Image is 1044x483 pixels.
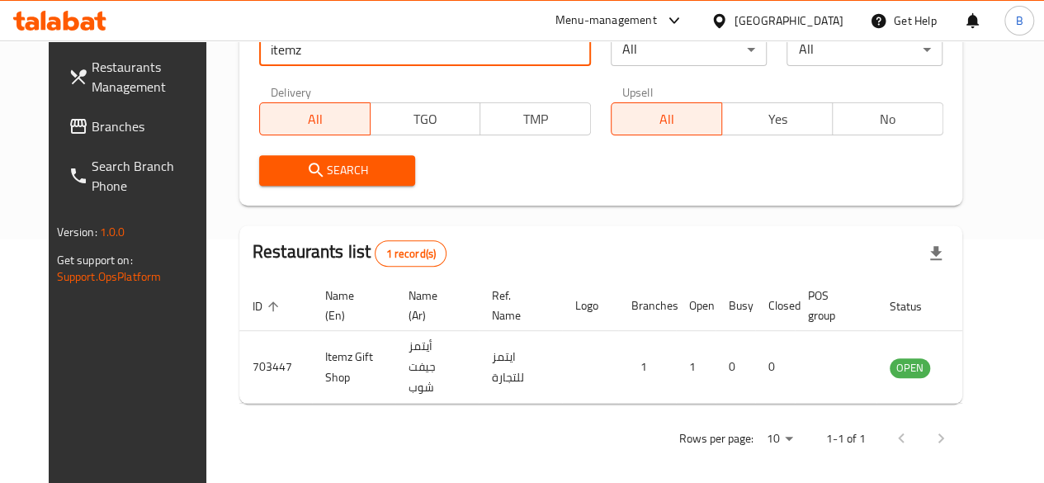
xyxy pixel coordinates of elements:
span: Branches [92,116,210,136]
button: No [832,102,943,135]
div: Rows per page: [759,427,799,452]
button: All [611,102,722,135]
span: Search Branch Phone [92,156,210,196]
th: Branches [618,281,676,331]
span: All [618,107,716,131]
a: Branches [55,107,223,146]
div: All [611,33,767,66]
span: Status [890,296,943,316]
span: Version: [57,221,97,243]
span: OPEN [890,358,930,377]
td: 703447 [239,331,312,404]
div: All [787,33,942,66]
button: Search [259,155,415,186]
td: 0 [755,331,795,404]
span: 1.0.0 [100,221,125,243]
span: POS group [808,286,857,325]
th: Open [676,281,716,331]
td: أيتمز جيفت شوب [395,331,479,404]
a: Restaurants Management [55,47,223,107]
span: Search [272,160,402,181]
p: Rows per page: [678,429,753,449]
span: Yes [729,107,826,131]
table: enhanced table [239,281,1020,404]
span: Name (En) [325,286,376,325]
div: Total records count [375,240,446,267]
span: Restaurants Management [92,57,210,97]
div: OPEN [890,358,930,378]
p: 1-1 of 1 [825,429,865,449]
button: All [259,102,371,135]
span: Name (Ar) [409,286,459,325]
span: TMP [487,107,584,131]
span: 1 record(s) [376,246,446,262]
button: TMP [479,102,591,135]
button: TGO [370,102,481,135]
span: ID [253,296,284,316]
td: ايتمز للتجارة [479,331,562,404]
span: TGO [377,107,475,131]
label: Delivery [271,86,312,97]
th: Busy [716,281,755,331]
td: Itemz Gift Shop [312,331,395,404]
span: No [839,107,937,131]
td: 1 [618,331,676,404]
a: Search Branch Phone [55,146,223,206]
span: All [267,107,364,131]
a: Support.OpsPlatform [57,266,162,287]
label: Upsell [622,86,653,97]
span: B [1015,12,1023,30]
th: Logo [562,281,618,331]
span: Ref. Name [492,286,542,325]
span: Get support on: [57,249,133,271]
input: Search for restaurant name or ID.. [259,33,591,66]
td: 0 [716,331,755,404]
div: Menu-management [555,11,657,31]
button: Yes [721,102,833,135]
td: 1 [676,331,716,404]
div: Export file [916,234,956,273]
h2: Restaurants list [253,239,446,267]
th: Closed [755,281,795,331]
div: [GEOGRAPHIC_DATA] [735,12,843,30]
